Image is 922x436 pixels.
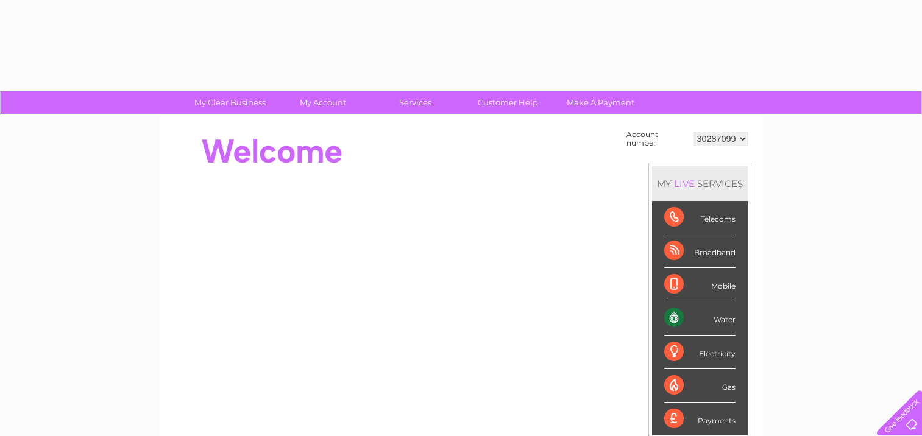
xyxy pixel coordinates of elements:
div: Electricity [664,336,736,369]
div: Water [664,301,736,335]
div: LIVE [672,178,697,189]
div: Mobile [664,268,736,301]
td: Account number [623,127,690,150]
div: Payments [664,403,736,435]
a: My Account [272,91,373,114]
div: Telecoms [664,201,736,234]
div: MY SERVICES [652,166,748,201]
a: Make A Payment [550,91,651,114]
a: Services [365,91,466,114]
a: My Clear Business [180,91,280,114]
div: Gas [664,369,736,403]
a: Customer Help [458,91,558,114]
div: Broadband [664,234,736,268]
